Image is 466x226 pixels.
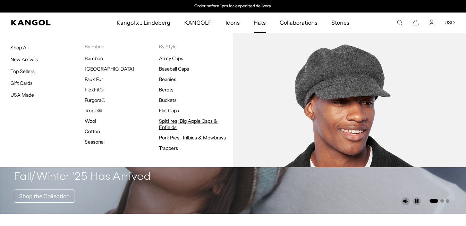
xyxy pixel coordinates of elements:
[413,197,421,205] button: Pause
[85,118,96,124] a: Wool
[85,55,103,62] a: Bamboo
[397,19,403,26] summary: Search here
[14,189,75,203] a: Shop the Collection
[159,135,226,141] a: Pork Pies, Trilbies & Mowbrays
[254,13,266,33] span: Hats
[159,145,178,151] a: Trappers
[10,92,34,98] a: USA Made
[162,3,305,9] div: 2 of 2
[85,97,105,103] a: Furgora®
[11,20,77,25] a: Kangol
[446,199,449,203] button: Go to slide 3
[10,45,28,51] a: Shop All
[444,19,455,26] button: USD
[162,3,305,9] slideshow-component: Announcement bar
[85,76,103,82] a: Faux Fur
[440,199,444,203] button: Go to slide 2
[110,13,178,33] a: Kangol x J.Lindeberg
[184,13,212,33] span: KANGOLF
[85,107,102,114] a: Tropic®
[219,13,246,33] a: Icons
[280,13,317,33] span: Collaborations
[10,56,38,63] a: New Arrivals
[10,68,35,74] a: Top Sellers
[247,13,273,33] a: Hats
[159,66,189,72] a: Baseball Caps
[10,80,33,86] a: Gift Cards
[85,128,100,135] a: Cotton
[159,87,173,93] a: Berets
[85,87,104,93] a: FlexFit®
[159,55,183,62] a: Army Caps
[117,13,171,33] span: Kangol x J.Lindeberg
[85,139,104,145] a: Seasonal
[159,43,233,50] p: By Style
[177,13,219,33] a: KANGOLF
[273,13,324,33] a: Collaborations
[85,66,134,72] a: [GEOGRAPHIC_DATA]
[401,197,410,205] button: Unmute
[429,19,435,26] a: Account
[159,118,218,130] a: Spitfires, Big Apple Caps & Enfields
[85,43,159,50] p: By Fabric
[159,107,179,114] a: Flat Caps
[194,3,272,9] p: Order before 1pm for expedited delivery.
[14,170,151,184] h4: Fall/Winter ‘25 Has Arrived
[159,76,176,82] a: Beanies
[324,13,356,33] a: Stories
[429,198,449,203] ul: Select a slide to show
[162,3,305,9] div: Announcement
[413,19,419,26] button: Cart
[331,13,349,33] span: Stories
[159,97,177,103] a: Buckets
[226,13,239,33] span: Icons
[430,199,438,203] button: Go to slide 1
